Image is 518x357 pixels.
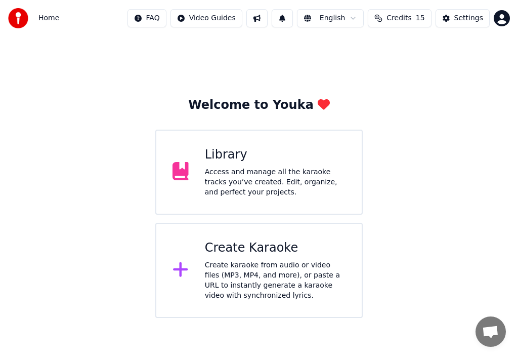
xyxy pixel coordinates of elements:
[205,147,346,163] div: Library
[436,9,490,27] button: Settings
[188,97,330,113] div: Welcome to Youka
[38,13,59,23] span: Home
[205,260,346,301] div: Create karaoke from audio or video files (MP3, MP4, and more), or paste a URL to instantly genera...
[38,13,59,23] nav: breadcrumb
[170,9,242,27] button: Video Guides
[205,167,346,197] div: Access and manage all the karaoke tracks you’ve created. Edit, organize, and perfect your projects.
[368,9,431,27] button: Credits15
[476,316,506,347] div: Open chat
[386,13,411,23] span: Credits
[127,9,166,27] button: FAQ
[205,240,346,256] div: Create Karaoke
[8,8,28,28] img: youka
[416,13,425,23] span: 15
[454,13,483,23] div: Settings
